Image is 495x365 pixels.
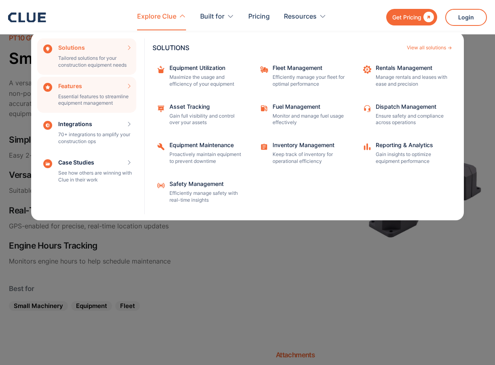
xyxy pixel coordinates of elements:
p: Monitors engine hours to help schedule maintenance [9,256,219,266]
h2: Attachments [276,351,486,359]
div: Asset Tracking [169,104,242,110]
p: Keep track of inventory for operational efficiency [273,151,345,165]
div: Equipment Maintenance [169,142,242,148]
img: Customer support icon [363,104,372,113]
img: repair icon image [363,65,372,74]
div: Inventory Management [273,142,345,148]
div: Built for [200,4,234,30]
a: View all solutions [407,45,452,50]
img: Maintenance management icon [157,104,165,113]
img: Repairing icon [157,142,165,151]
a: Equipment MaintenanceProactively maintain equipment to prevent downtime [152,138,247,169]
p: Gain insights to optimize equipment performance [376,151,448,165]
a: Fuel ManagementMonitor and manage fuel usage effectively [256,100,351,131]
img: fleet fuel icon [260,104,269,113]
img: Task checklist icon [260,142,269,151]
a: Asset TrackingGain full visibility and control over your assets [152,100,247,131]
p: Monitor and manage fuel usage effectively [273,113,345,127]
div:  [421,12,434,22]
div: Small Machinery [9,301,68,311]
div: SOLUTIONS [152,44,403,51]
p: Gain full visibility and control over your assets [169,113,242,127]
p: GPS-enabled for precise, real-time location updates [9,221,219,231]
div: Explore Clue [137,4,186,30]
div: Fleet Management [273,65,345,71]
a: Equipment UtilizationMaximize the usage and efficiency of your equipment [152,61,247,92]
h3: Best for [9,283,219,295]
a: Login [445,9,487,26]
nav: Explore Clue [8,30,487,220]
div: Safety Management [169,181,242,187]
div: Get Pricing [392,12,421,22]
div: Reporting & Analytics [376,142,448,148]
img: fleet repair icon [260,65,269,74]
p: Proactively maintain equipment to prevent downtime [169,151,242,165]
div: View all solutions [407,45,446,50]
div: Fleet [115,301,140,311]
img: repairing box icon [157,65,165,74]
div: Dispatch Management [376,104,448,110]
a: Pricing [248,4,270,30]
div: Rentals Management [376,65,448,71]
div: Resources [284,4,317,30]
a: Safety ManagementEfficiently manage safety with real-time insights [152,177,247,208]
div: Explore Clue [137,4,176,30]
p: Maximize the usage and efficiency of your equipment [169,74,242,88]
div: Built for [200,4,224,30]
p: Efficiently manage safety with real-time insights [169,190,242,204]
p: Efficiently manage your fleet for optimal performance [273,74,345,88]
p: Manage rentals and leases with ease and precision [376,74,448,88]
a: Inventory ManagementKeep track of inventory for operational efficiency [256,138,351,169]
div: Equipment [71,301,112,311]
a: Reporting & AnalyticsGain insights to optimize equipment performance [359,138,454,169]
div: Equipment Utilization [169,65,242,71]
a: Rentals ManagementManage rentals and leases with ease and precision [359,61,454,92]
a: Dispatch ManagementEnsure safety and compliance across operations [359,100,454,131]
a: Fleet ManagementEfficiently manage your fleet for optimal performance [256,61,351,92]
div: Resources [284,4,326,30]
img: Safety Management [157,181,165,190]
a: Get Pricing [386,9,437,25]
p: Ensure safety and compliance across operations [376,113,448,127]
h4: Engine Hours Tracking [9,241,219,251]
img: analytics icon [363,142,372,151]
div: Fuel Management [273,104,345,110]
